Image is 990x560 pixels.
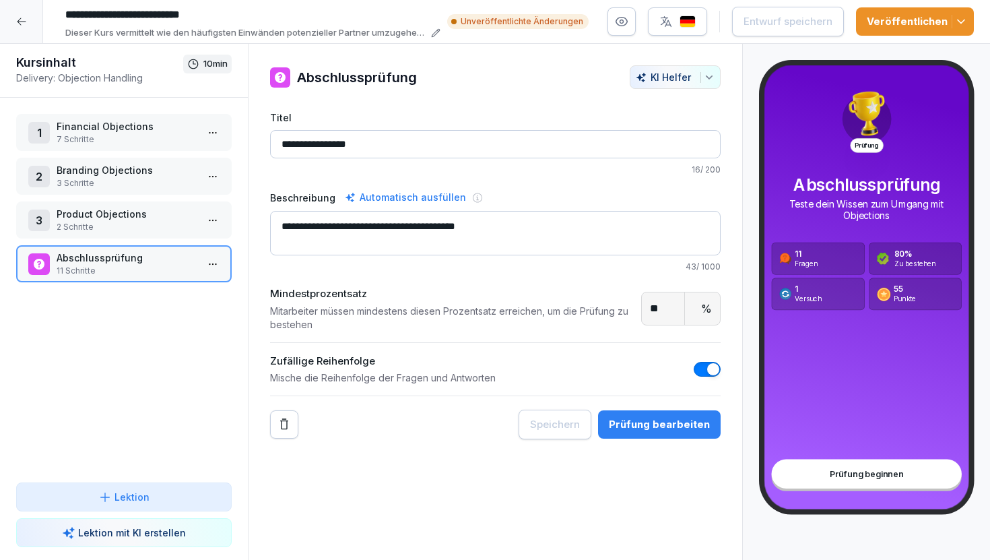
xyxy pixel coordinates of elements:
div: Entwurf speichern [744,14,832,29]
img: assessment_attempt.svg [779,288,792,301]
p: Mitarbeiter müssen mindestens diesen Prozentsatz erreichen, um die Prüfung zu bestehen [270,305,634,332]
div: Prüfung beginnen [771,460,961,489]
button: KI Helfer [630,65,721,89]
button: Entwurf speichern [732,7,844,36]
p: Prüfung [849,138,883,153]
p: 43 / 1000 [270,261,721,273]
p: Financial Objections [57,119,197,133]
p: 16 / 200 [270,164,721,176]
p: 1 [795,284,822,294]
button: Speichern [519,410,591,439]
p: Product Objections [57,207,197,221]
img: trophy.png [840,88,892,139]
button: Lektion [16,483,232,511]
p: Versuch [795,294,822,303]
p: 11 [795,249,818,259]
button: Remove [270,410,298,439]
div: Veröffentlichen [867,14,963,29]
p: Lektion [114,490,150,504]
img: assessment_coin.svg [876,287,890,301]
p: Abschlussprüfung [57,251,197,265]
div: 1 [28,122,50,144]
div: Prüfung bearbeiten [609,417,710,432]
p: Zu bestehen [894,259,935,268]
div: 1Financial Objections7 Schritte [16,114,232,151]
p: Mische die Reihenfolge der Fragen und Antworten [270,371,496,385]
label: Titel [270,111,721,125]
p: 80 % [894,249,935,259]
button: Lektion mit KI erstellen [16,518,232,547]
p: 55 [893,284,915,294]
img: assessment_question.svg [779,252,792,265]
p: Mindestprozentsatz [270,286,634,302]
div: 3Product Objections2 Schritte [16,201,232,239]
p: Dieser Kurs vermittelt wie den häufigsten Einwänden potenzieller Partner umzugehen und diese erfo... [65,26,427,40]
p: Punkte [893,294,915,303]
div: % [685,292,728,325]
p: Lektion mit KI erstellen [78,526,186,540]
p: 11 Schritte [57,265,197,277]
img: de.svg [680,15,696,28]
div: 2 [28,166,50,187]
p: Teste dein Wissen zum Umgang mit Objections [771,199,961,222]
p: Zufällige Reihenfolge [270,354,496,369]
p: 10 min [203,57,228,71]
img: assessment_check.svg [876,252,889,265]
button: Prüfung bearbeiten [598,410,721,439]
div: 3 [28,210,50,231]
p: Fragen [795,259,818,268]
p: 3 Schritte [57,177,197,189]
p: Delivery: Objection Handling [16,71,183,85]
label: Beschreibung [270,191,335,205]
input: Passing Score [642,292,685,325]
h1: Abschlussprüfung [297,67,417,88]
p: Unveröffentlichte Änderungen [461,15,583,28]
div: KI Helfer [636,71,715,83]
button: Veröffentlichen [856,7,974,36]
p: 2 Schritte [57,221,197,233]
p: 7 Schritte [57,133,197,146]
p: Abschlussprüfung [771,176,961,195]
div: Automatisch ausfüllen [342,189,469,206]
h1: Kursinhalt [16,55,183,71]
p: Branding Objections [57,163,197,177]
div: Abschlussprüfung11 Schritte [16,245,232,282]
div: 2Branding Objections3 Schritte [16,158,232,195]
div: Speichern [530,417,580,432]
